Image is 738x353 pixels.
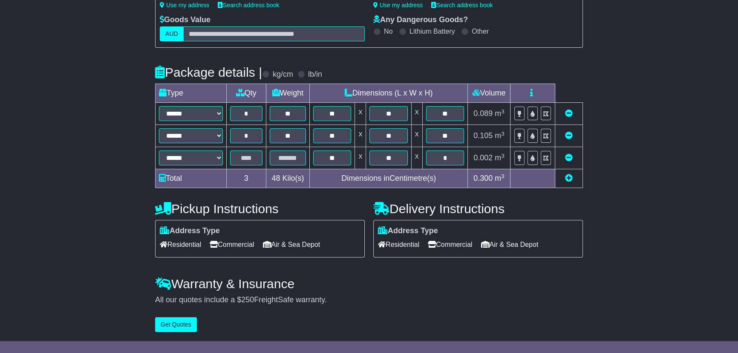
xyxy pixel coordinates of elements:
[481,238,539,251] span: Air & Sea Depot
[378,226,438,236] label: Address Type
[308,70,322,79] label: lb/in
[495,174,504,182] span: m
[263,238,320,251] span: Air & Sea Depot
[501,130,504,137] sup: 3
[155,65,262,79] h4: Package details |
[160,15,210,25] label: Goods Value
[473,174,493,182] span: 0.300
[411,147,422,169] td: x
[160,26,184,41] label: AUD
[473,153,493,162] span: 0.002
[565,109,573,118] a: Remove this item
[501,173,504,179] sup: 3
[467,84,510,103] td: Volume
[210,238,254,251] span: Commercial
[271,174,280,182] span: 48
[473,131,493,140] span: 0.105
[373,202,583,216] h4: Delivery Instructions
[411,103,422,125] td: x
[155,277,583,291] h4: Warranty & Insurance
[227,84,266,103] td: Qty
[373,15,468,25] label: Any Dangerous Goods?
[156,169,227,188] td: Total
[565,174,573,182] a: Add new item
[355,125,366,147] td: x
[384,27,392,35] label: No
[266,169,310,188] td: Kilo(s)
[273,70,293,79] label: kg/cm
[565,153,573,162] a: Remove this item
[411,125,422,147] td: x
[495,153,504,162] span: m
[428,238,472,251] span: Commercial
[155,202,365,216] h4: Pickup Instructions
[310,84,468,103] td: Dimensions (L x W x H)
[155,317,197,332] button: Get Quotes
[501,108,504,115] sup: 3
[409,27,455,35] label: Lithium Battery
[495,131,504,140] span: m
[160,2,209,9] a: Use my address
[472,27,489,35] label: Other
[378,238,419,251] span: Residential
[218,2,279,9] a: Search address book
[565,131,573,140] a: Remove this item
[501,153,504,159] sup: 3
[495,109,504,118] span: m
[160,226,220,236] label: Address Type
[160,238,201,251] span: Residential
[266,84,310,103] td: Weight
[227,169,266,188] td: 3
[355,103,366,125] td: x
[355,147,366,169] td: x
[310,169,468,188] td: Dimensions in Centimetre(s)
[373,2,423,9] a: Use my address
[241,295,254,304] span: 250
[431,2,493,9] a: Search address book
[473,109,493,118] span: 0.089
[155,295,583,305] div: All our quotes include a $ FreightSafe warranty.
[156,84,227,103] td: Type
